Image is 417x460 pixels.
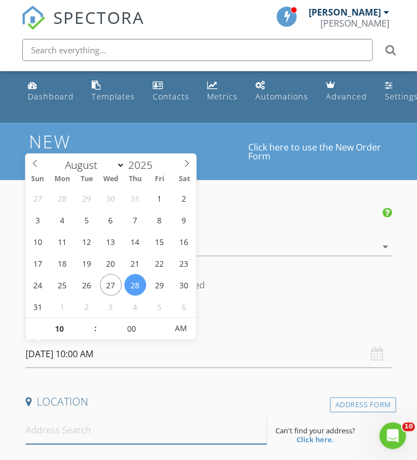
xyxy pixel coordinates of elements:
[149,274,170,296] span: August 29, 2025
[173,209,195,231] span: August 9, 2025
[173,252,195,274] span: August 23, 2025
[207,91,238,102] div: Metrics
[153,91,189,102] div: Contacts
[248,143,388,161] a: Click here to use the New Order Form
[21,15,144,38] a: SPECTORA
[51,231,73,252] span: August 11, 2025
[124,209,146,231] span: August 7, 2025
[26,318,392,333] h4: Date/Time
[28,91,74,102] div: Dashboard
[173,296,195,317] span: September 6, 2025
[26,394,392,409] h4: Location
[172,176,196,183] span: Sat
[27,231,48,252] span: August 10, 2025
[87,76,139,107] a: Templates
[26,417,267,444] input: Address Search
[330,397,396,412] div: Address Form
[125,158,162,172] input: Year
[27,274,48,296] span: August 24, 2025
[124,231,146,252] span: August 14, 2025
[76,252,97,274] span: August 19, 2025
[297,434,334,444] strong: Click here.
[378,240,391,253] i: arrow_drop_down
[51,209,73,231] span: August 4, 2025
[76,296,97,317] span: September 2, 2025
[26,176,50,183] span: Sun
[27,252,48,274] span: August 17, 2025
[124,274,146,296] span: August 28, 2025
[76,209,97,231] span: August 5, 2025
[94,317,97,339] span: :
[26,207,392,221] h4: INSPECTOR(S)
[148,76,194,107] a: Contacts
[74,176,98,183] span: Tue
[402,422,415,431] span: 10
[51,252,73,274] span: August 18, 2025
[173,274,195,296] span: August 30, 2025
[165,317,196,339] span: Click to toggle
[173,231,195,252] span: August 16, 2025
[308,7,380,18] div: [PERSON_NAME]
[149,231,170,252] span: August 15, 2025
[27,296,48,317] span: August 31, 2025
[100,274,122,296] span: August 27, 2025
[23,76,78,107] a: Dashboard
[22,39,373,61] input: Search everything...
[92,91,135,102] div: Templates
[255,91,308,102] div: Automations
[100,296,122,317] span: September 3, 2025
[50,176,74,183] span: Mon
[149,209,170,231] span: August 8, 2025
[149,296,170,317] span: September 5, 2025
[123,176,147,183] span: Thu
[100,252,122,274] span: August 20, 2025
[251,76,313,107] a: Automations (Basic)
[124,187,146,209] span: July 31, 2025
[76,187,97,209] span: July 29, 2025
[29,132,248,171] h1: New Inspection
[203,76,242,107] a: Metrics
[26,341,392,368] input: Select date
[76,274,97,296] span: August 26, 2025
[275,426,355,435] span: Can't find your address?
[27,209,48,231] span: August 3, 2025
[147,176,172,183] span: Fri
[53,6,144,29] span: SPECTORA
[27,187,48,209] span: July 27, 2025
[320,18,389,29] div: Marshall Cordle
[76,231,97,252] span: August 12, 2025
[100,209,122,231] span: August 6, 2025
[124,296,146,317] span: September 4, 2025
[51,274,73,296] span: August 25, 2025
[98,176,123,183] span: Wed
[149,252,170,274] span: August 22, 2025
[100,187,122,209] span: July 30, 2025
[326,91,367,102] div: Advanced
[100,231,122,252] span: August 13, 2025
[124,252,146,274] span: August 21, 2025
[51,296,73,317] span: September 1, 2025
[379,422,406,449] iframe: Intercom live chat
[321,76,371,107] a: Advanced
[173,187,195,209] span: August 2, 2025
[21,6,46,30] img: The Best Home Inspection Software - Spectora
[149,187,170,209] span: August 1, 2025
[51,187,73,209] span: July 28, 2025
